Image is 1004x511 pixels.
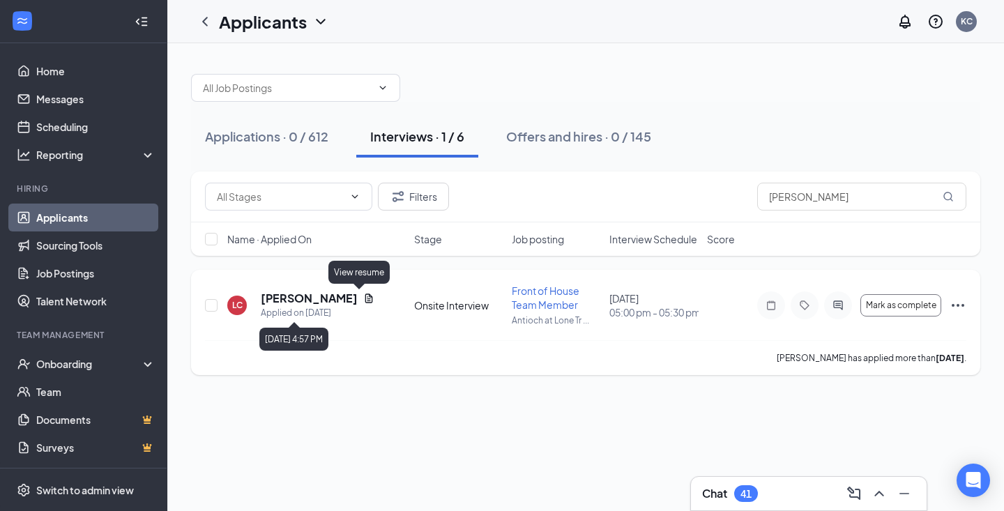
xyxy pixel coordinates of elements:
svg: Document [363,293,374,304]
svg: ChevronDown [349,191,360,202]
a: Scheduling [36,113,155,141]
svg: WorkstreamLogo [15,14,29,28]
svg: Note [763,300,779,311]
svg: UserCheck [17,357,31,371]
a: Applicants [36,204,155,231]
div: Team Management [17,329,153,341]
p: [PERSON_NAME] has applied more than . [777,352,966,364]
svg: Tag [796,300,813,311]
button: Filter Filters [378,183,449,211]
h5: [PERSON_NAME] [261,291,358,306]
span: Job posting [512,232,564,246]
svg: ChevronDown [377,82,388,93]
svg: Settings [17,483,31,497]
input: All Job Postings [203,80,372,96]
svg: Notifications [897,13,913,30]
div: LC [232,299,243,311]
span: Stage [414,232,442,246]
span: Name · Applied On [227,232,312,246]
svg: Collapse [135,15,149,29]
svg: Filter [390,188,406,205]
svg: MagnifyingGlass [943,191,954,202]
svg: Ellipses [950,297,966,314]
input: All Stages [217,189,344,204]
button: ComposeMessage [843,482,865,505]
div: Applications · 0 / 612 [205,128,328,145]
div: Onsite Interview [414,298,503,312]
button: Mark as complete [860,294,941,316]
div: [DATE] [609,291,699,319]
svg: ChevronUp [871,485,888,502]
a: Job Postings [36,259,155,287]
a: Sourcing Tools [36,231,155,259]
h3: Chat [702,486,727,501]
span: Mark as complete [866,300,936,310]
div: Offers and hires · 0 / 145 [506,128,651,145]
div: Interviews · 1 / 6 [370,128,464,145]
b: [DATE] [936,353,964,363]
a: Messages [36,85,155,113]
div: 41 [740,488,752,500]
div: Applied on [DATE] [261,306,374,320]
div: KC [961,15,973,27]
svg: Minimize [896,485,913,502]
input: Search in interviews [757,183,966,211]
div: Open Intercom Messenger [957,464,990,497]
svg: ComposeMessage [846,485,862,502]
div: Switch to admin view [36,483,134,497]
svg: ActiveChat [830,300,846,311]
span: 05:00 pm - 05:30 pm [609,305,699,319]
a: DocumentsCrown [36,406,155,434]
h1: Applicants [219,10,307,33]
div: [DATE] 4:57 PM [259,328,328,351]
button: ChevronUp [868,482,890,505]
svg: ChevronLeft [197,13,213,30]
span: Front of House Team Member [512,284,579,311]
div: Reporting [36,148,156,162]
p: Antioch at Lone Tr ... [512,314,601,326]
button: Minimize [893,482,915,505]
div: Onboarding [36,357,144,371]
svg: Analysis [17,148,31,162]
div: Hiring [17,183,153,195]
a: SurveysCrown [36,434,155,462]
svg: ChevronDown [312,13,329,30]
svg: QuestionInfo [927,13,944,30]
a: Home [36,57,155,85]
a: Talent Network [36,287,155,315]
a: Team [36,378,155,406]
span: Interview Schedule [609,232,697,246]
div: View resume [328,261,390,284]
span: Score [707,232,735,246]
